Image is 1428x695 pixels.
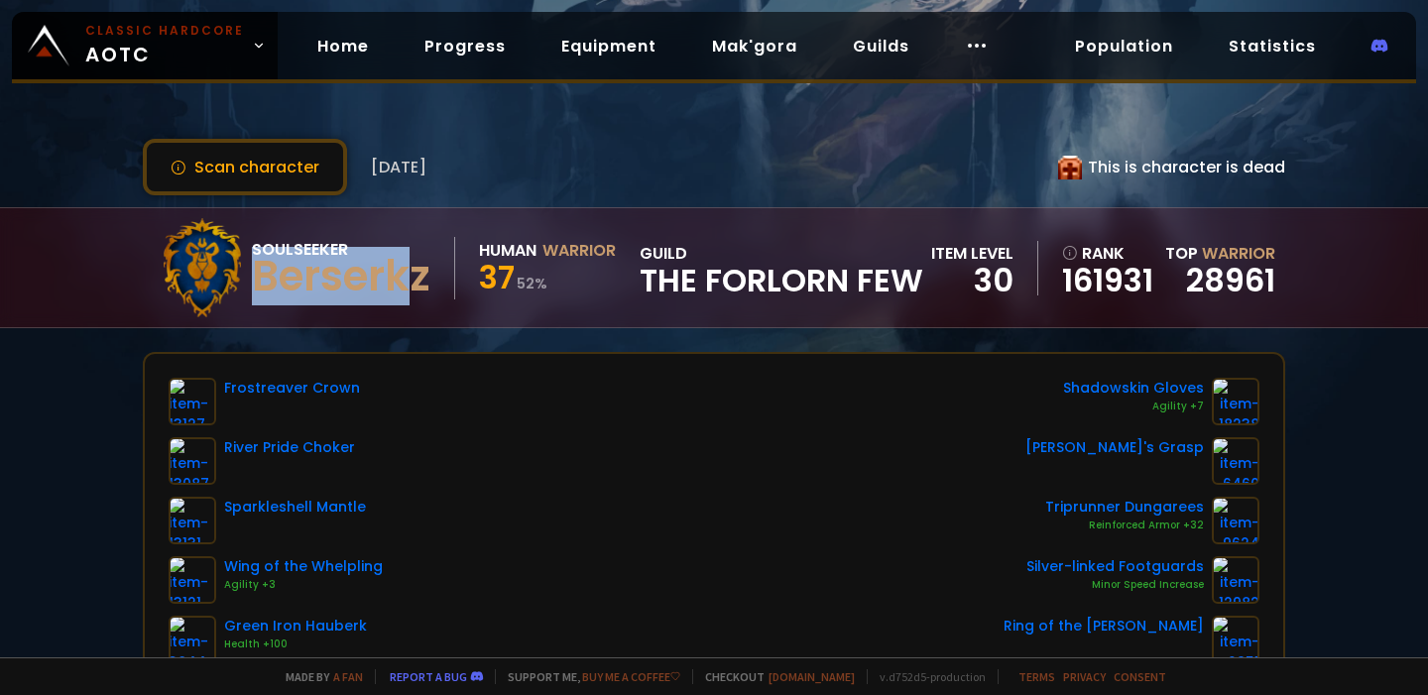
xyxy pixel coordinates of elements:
a: Report a bug [390,669,467,684]
a: Home [301,26,385,66]
div: Agility +7 [1063,399,1204,414]
div: Shadowskin Gloves [1063,378,1204,399]
img: item-13131 [169,497,216,544]
img: item-3844 [169,616,216,663]
a: Population [1059,26,1189,66]
small: 52 % [517,274,547,293]
div: item level [931,241,1013,266]
div: [PERSON_NAME]'s Grasp [1025,437,1204,458]
div: Warrior [542,238,616,263]
div: Human [479,238,536,263]
div: Green Iron Hauberk [224,616,367,637]
img: item-13087 [169,437,216,485]
a: Buy me a coffee [582,669,680,684]
a: Progress [409,26,522,66]
span: Checkout [692,669,855,684]
a: [DOMAIN_NAME] [769,669,855,684]
div: Sparkleshell Mantle [224,497,366,518]
img: item-12982 [1212,556,1259,604]
img: item-6460 [1212,437,1259,485]
div: Frostreaver Crown [224,378,360,399]
img: item-13127 [169,378,216,425]
div: River Pride Choker [224,437,355,458]
a: Statistics [1213,26,1332,66]
img: item-13121 [169,556,216,604]
div: Ring of the [PERSON_NAME] [1004,616,1204,637]
span: Support me, [495,669,680,684]
div: Soulseeker [252,237,430,262]
a: Guilds [837,26,925,66]
span: 37 [479,255,515,299]
a: Equipment [545,26,672,66]
div: 30 [931,266,1013,295]
div: Wing of the Whelpling [224,556,383,577]
div: Agility +3 [224,577,383,593]
a: Mak'gora [696,26,813,66]
div: This is character is dead [1058,155,1285,179]
img: item-9624 [1212,497,1259,544]
a: Terms [1018,669,1055,684]
small: Classic Hardcore [85,22,244,40]
a: a fan [333,669,363,684]
button: Scan character [143,139,347,195]
span: Warrior [1202,242,1275,265]
div: Silver-linked Footguards [1026,556,1204,577]
img: item-2951 [1212,616,1259,663]
a: 161931 [1062,266,1153,295]
div: Minor Speed Increase [1026,577,1204,593]
span: v. d752d5 - production [867,669,986,684]
a: Privacy [1063,669,1106,684]
span: [DATE] [371,155,426,179]
div: Reinforced Armor +32 [1045,518,1204,533]
span: AOTC [85,22,244,69]
div: rank [1062,241,1153,266]
div: guild [640,241,923,295]
a: 28961 [1186,258,1275,302]
span: The Forlorn Few [640,266,923,295]
div: Health +100 [224,637,367,652]
div: Triprunner Dungarees [1045,497,1204,518]
img: item-18238 [1212,378,1259,425]
div: Berserkz [252,262,430,291]
a: Classic HardcoreAOTC [12,12,278,79]
a: Consent [1114,669,1166,684]
div: Top [1165,241,1275,266]
span: Made by [274,669,363,684]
